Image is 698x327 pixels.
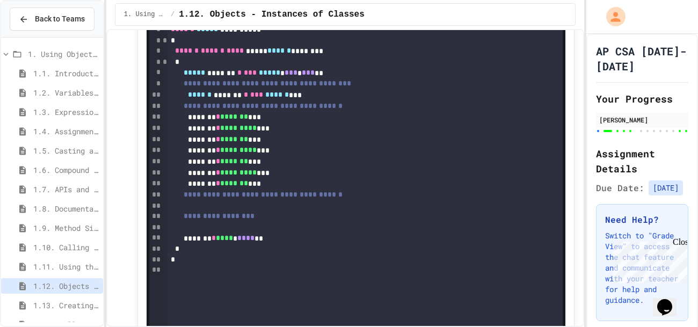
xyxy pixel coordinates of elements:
[33,222,99,234] span: 1.9. Method Signatures
[4,4,74,68] div: Chat with us now!Close
[33,261,99,272] span: 1.11. Using the Math Class
[649,180,683,195] span: [DATE]
[10,8,94,31] button: Back to Teams
[33,126,99,137] span: 1.4. Assignment and Input
[605,230,679,306] p: Switch to "Grade View" to access the chat feature and communicate with your teacher for help and ...
[596,181,644,194] span: Due Date:
[596,91,688,106] h2: Your Progress
[124,10,166,19] span: 1. Using Objects and Methods
[33,145,99,156] span: 1.5. Casting and Ranges of Values
[35,13,85,25] span: Back to Teams
[171,10,174,19] span: /
[605,213,679,226] h3: Need Help?
[33,203,99,214] span: 1.8. Documentation with Comments and Preconditions
[33,242,99,253] span: 1.10. Calling Class Methods
[599,115,685,125] div: [PERSON_NAME]
[596,146,688,176] h2: Assignment Details
[33,87,99,98] span: 1.2. Variables and Data Types
[33,184,99,195] span: 1.7. APIs and Libraries
[595,4,628,29] div: My Account
[33,300,99,311] span: 1.13. Creating and Initializing Objects: Constructors
[609,237,687,283] iframe: chat widget
[33,280,99,292] span: 1.12. Objects - Instances of Classes
[596,43,688,74] h1: AP CSA [DATE]-[DATE]
[28,48,99,60] span: 1. Using Objects and Methods
[33,68,99,79] span: 1.1. Introduction to Algorithms, Programming, and Compilers
[33,106,99,118] span: 1.3. Expressions and Output [New]
[653,284,687,316] iframe: chat widget
[179,8,365,21] span: 1.12. Objects - Instances of Classes
[33,164,99,176] span: 1.6. Compound Assignment Operators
